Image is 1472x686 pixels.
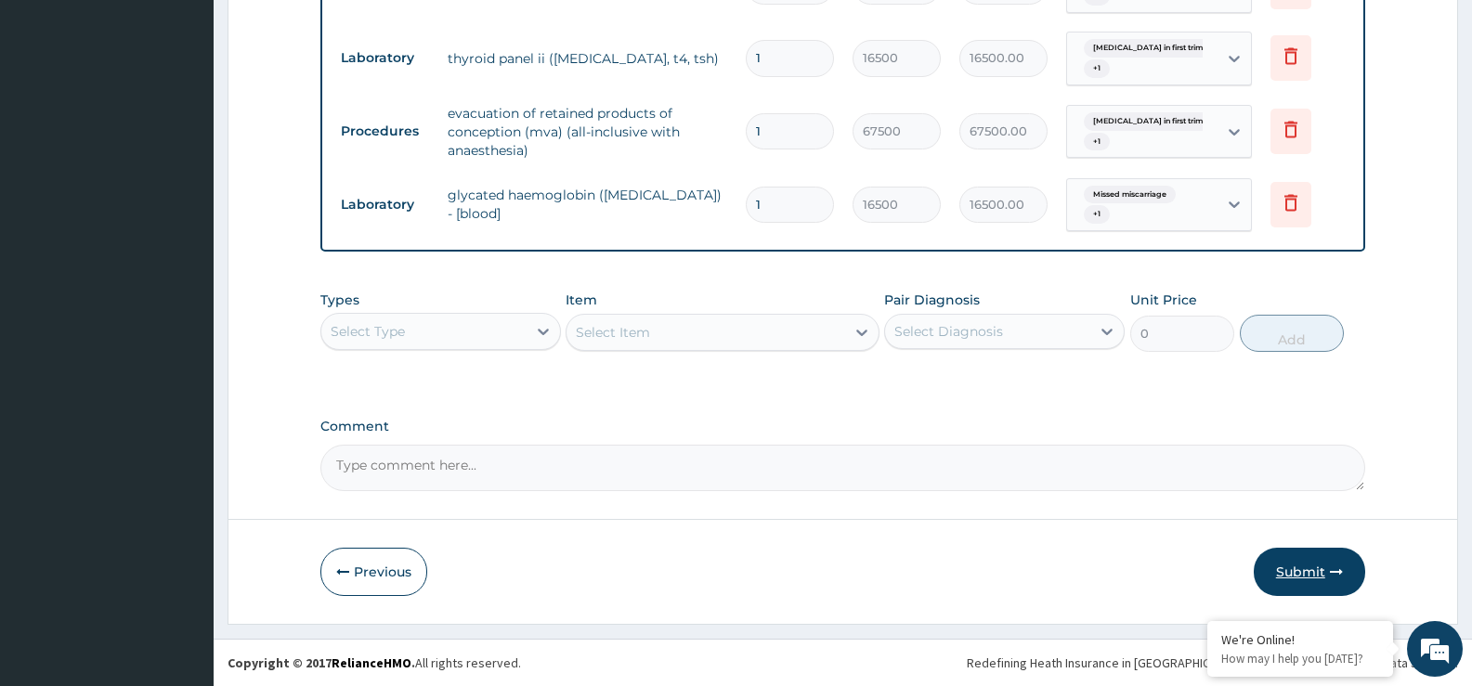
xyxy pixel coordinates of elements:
div: Select Diagnosis [894,322,1003,341]
label: Pair Diagnosis [884,291,980,309]
td: Laboratory [332,41,438,75]
p: How may I help you today? [1221,651,1379,667]
span: Missed miscarriage [1084,186,1176,204]
label: Comment [320,419,1365,434]
td: glycated haemoglobin ([MEDICAL_DATA]) - [blood] [438,176,736,232]
td: thyroid panel ii ([MEDICAL_DATA], t4, tsh) [438,40,736,77]
button: Submit [1254,548,1365,596]
span: + 1 [1084,133,1110,151]
img: d_794563401_company_1708531726252_794563401 [34,93,75,139]
div: Redefining Heath Insurance in [GEOGRAPHIC_DATA] using Telemedicine and Data Science! [967,654,1458,672]
a: RelianceHMO [332,654,411,671]
label: Unit Price [1130,291,1197,309]
span: [MEDICAL_DATA] in first trimester [1084,112,1231,131]
footer: All rights reserved. [214,639,1472,686]
span: + 1 [1084,205,1110,224]
span: We're online! [108,217,256,405]
span: + 1 [1084,59,1110,78]
label: Types [320,292,359,308]
div: Select Type [331,322,405,341]
button: Add [1240,315,1344,352]
strong: Copyright © 2017 . [228,654,415,671]
textarea: Type your message and hit 'Enter' [9,474,354,539]
td: Laboratory [332,188,438,222]
label: Item [566,291,597,309]
div: Chat with us now [97,104,312,128]
td: Procedures [332,114,438,149]
span: [MEDICAL_DATA] in first trimester [1084,39,1231,58]
div: Minimize live chat window [305,9,349,54]
div: We're Online! [1221,631,1379,648]
button: Previous [320,548,427,596]
td: evacuation of retained products of conception (mva) (all-inclusive with anaesthesia) [438,95,736,169]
